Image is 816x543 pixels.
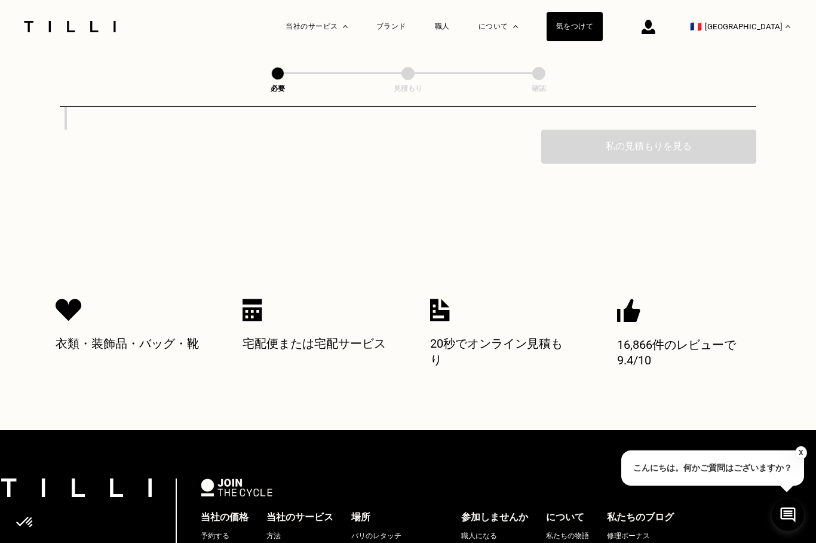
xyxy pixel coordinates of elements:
img: アイコン [430,299,450,321]
img: 接続アイコン [642,20,655,34]
font: 宅配便または宅配サービス [243,336,386,351]
font: パリのレタッチ [351,532,401,540]
font: 職人になる [461,532,497,540]
a: 修理ボーナス [607,530,650,542]
font: 見積もり [394,84,422,93]
a: 予約する [201,530,229,542]
img: ドロップダウンメニューについて [513,25,518,28]
font: こんにちは。何かご質問はございますか？ [633,463,792,473]
font: 場所 [351,511,370,523]
a: ブランド [376,22,406,32]
font: 当社のサービス [286,22,338,30]
a: 私たちの物語 [546,530,589,542]
img: アイコン [617,299,640,323]
font: について [546,511,584,523]
font: 🇫🇷 [690,21,702,32]
font: 修理ボーナス [607,532,650,540]
font: 私たちのブログ [607,511,674,523]
img: ティリドレスメイキングサービスロゴ [20,21,120,32]
img: ドロップダウンメニュー [786,25,790,28]
img: ティリロゴ [1,478,152,497]
img: アイコン [56,299,82,321]
font: について [478,22,508,30]
a: 職人 [435,22,450,32]
font: 当社の価格 [201,511,249,523]
font: 確認 [532,84,546,93]
img: アイコン [243,299,262,321]
font: ブランド [376,22,406,30]
font: 方法 [266,532,281,540]
font: 職人 [435,22,450,30]
font: 当社のサービス [266,511,333,523]
button: X [795,446,807,459]
a: 職人になる [461,530,497,542]
a: 気をつけて [547,12,603,41]
a: 方法 [266,530,281,542]
img: ドロップダウンメニュー [343,25,348,28]
font: 予約する [201,532,229,540]
font: 参加しませんか [461,511,528,523]
img: サイクルに参加するロゴ [201,478,272,496]
a: パリのレタッチ [351,530,401,542]
font: [GEOGRAPHIC_DATA] [705,22,783,31]
font: 衣類・装飾品・バッグ・靴 [56,336,199,351]
font: 16,866件のレビューで9.4/10 [617,338,736,367]
font: X [799,449,803,457]
font: 必要 [271,84,285,93]
font: 20秒でオンライン見積もり [430,336,563,367]
font: 気をつけて [556,22,594,30]
font: 私たちの物語 [546,532,589,540]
